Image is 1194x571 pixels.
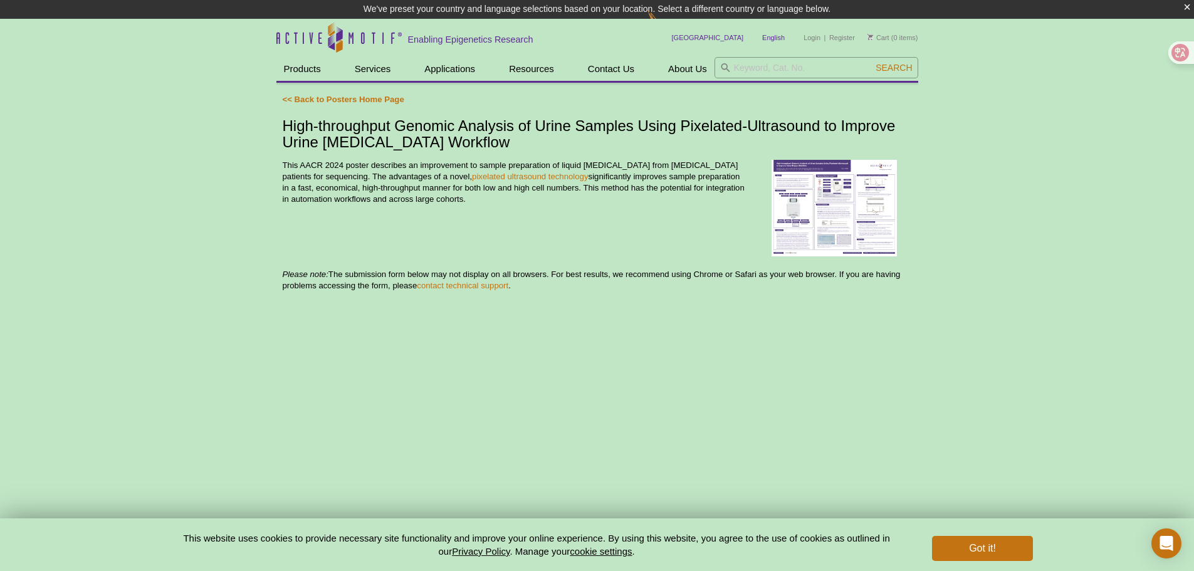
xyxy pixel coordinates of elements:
[867,30,918,45] li: (0 items)
[829,33,855,42] a: Register
[408,34,533,45] h2: Enabling Epigenetics Research
[661,57,715,81] a: About Us
[283,270,328,279] em: Please note:
[472,172,589,181] a: pixelated ultrasound technology
[824,30,826,45] li: |
[283,160,748,205] p: This AACR 2024 poster describes an improvement to sample preparation of liquid [MEDICAL_DATA] fro...
[283,118,912,152] h1: High-throughput Genomic Analysis of Urine Samples Using Pixelated-Ultrasound to Improve Urine [ME...
[347,57,399,81] a: Services
[932,536,1032,561] button: Got it!
[867,34,873,40] img: Your Cart
[666,30,750,45] a: [GEOGRAPHIC_DATA]
[580,57,642,81] a: Contact Us
[417,57,483,81] a: Applications
[804,33,820,42] a: Login
[647,9,681,39] img: Change Here
[1151,528,1181,558] div: Open Intercom Messenger
[715,57,918,78] input: Keyword, Cat. No.
[501,57,562,81] a: Resources
[283,95,404,104] a: << Back to Posters Home Page
[162,532,912,558] p: This website uses cookies to provide necessary site functionality and improve your online experie...
[276,57,328,81] a: Products
[756,30,791,45] a: English
[417,281,508,290] a: contact technical support
[570,546,632,557] button: cookie settings
[867,33,889,42] a: Cart
[772,160,897,256] img: PIXUL AARC 2024 Poster
[283,269,912,291] p: The submission form below may not display on all browsers. For best results, we recommend using C...
[452,546,510,557] a: Privacy Policy
[872,62,916,73] button: Search
[876,63,912,73] span: Search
